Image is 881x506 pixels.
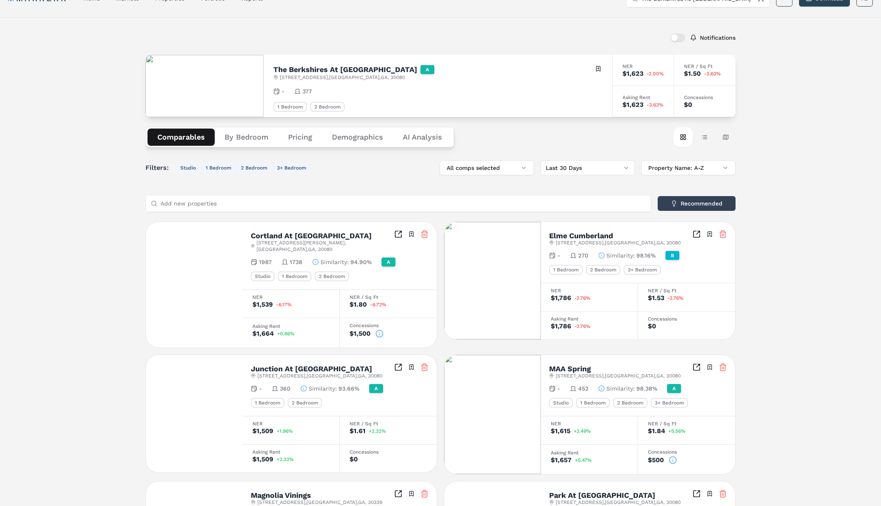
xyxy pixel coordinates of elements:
[257,499,382,506] span: [STREET_ADDRESS] , [GEOGRAPHIC_DATA] , GA , 30339
[350,421,427,426] div: NER / Sq Ft
[278,129,322,146] button: Pricing
[252,450,329,454] div: Asking Rent
[693,490,701,498] a: Inspect Comparables
[598,384,657,393] button: Similarity:98.38%
[557,384,560,393] span: -
[259,258,272,266] span: 1987
[202,163,234,173] button: 1 Bedroom
[647,71,664,76] span: -2.00%
[277,457,294,462] span: +2.32%
[648,421,725,426] div: NER / Sq Ft
[177,163,199,173] button: Studio
[549,265,583,275] div: 1 Bedroom
[320,258,349,266] span: Similarity :
[606,384,635,393] span: Similarity :
[704,71,721,76] span: -3.63%
[648,316,725,321] div: Concessions
[290,258,302,266] span: 1738
[648,428,665,434] div: $1.84
[350,323,427,328] div: Concessions
[277,429,293,434] span: +1.96%
[148,129,215,146] button: Comparables
[350,456,358,463] div: $0
[668,429,686,434] span: +5.56%
[549,232,613,239] h2: Elme Cumberland
[161,195,646,212] input: Add new properties
[274,163,309,173] button: 3+ Bedroom
[393,129,452,146] button: AI Analysis
[252,295,329,300] div: NER
[574,296,590,300] span: -2.76%
[606,251,635,260] span: Similarity :
[578,251,588,260] span: 270
[551,316,628,321] div: Asking Rent
[381,258,395,267] div: A
[651,398,688,408] div: 3+ Bedroom
[556,373,681,379] span: [STREET_ADDRESS] , [GEOGRAPHIC_DATA] , GA , 30080
[551,288,628,293] div: NER
[648,450,725,454] div: Concessions
[302,87,312,95] span: 377
[273,102,307,112] div: 1 Bedroom
[684,102,692,108] div: $0
[280,384,291,393] span: 360
[278,271,311,281] div: 1 Bedroom
[648,323,656,330] div: $0
[215,129,278,146] button: By Bedroom
[394,490,402,498] a: Inspect Comparables
[551,457,572,463] div: $1,657
[556,499,681,506] span: [STREET_ADDRESS] , [GEOGRAPHIC_DATA] , GA , 30080
[575,458,592,463] span: +5.47%
[251,365,372,373] h2: Junction At [GEOGRAPHIC_DATA]
[557,251,560,260] span: -
[370,302,386,307] span: -6.72%
[578,384,588,393] span: 452
[145,163,174,173] span: Filters:
[622,64,664,69] div: NER
[551,323,571,330] div: $1,786
[350,301,367,308] div: $1.80
[257,373,382,379] span: [STREET_ADDRESS] , [GEOGRAPHIC_DATA] , GA , 30080
[350,450,427,454] div: Concessions
[693,230,701,238] a: Inspect Comparables
[700,35,736,41] label: Notifications
[252,421,329,426] div: NER
[622,102,643,108] div: $1,623
[280,74,405,81] span: [STREET_ADDRESS] , [GEOGRAPHIC_DATA] , GA , 30080
[252,456,273,463] div: $1,509
[647,102,663,107] span: -3.63%
[276,302,292,307] span: -6.17%
[574,429,591,434] span: +3.49%
[251,398,284,408] div: 1 Bedroom
[238,163,270,173] button: 2 Bedroom
[259,384,262,393] span: -
[309,384,337,393] span: Similarity :
[252,330,274,337] div: $1,664
[551,450,628,455] div: Asking Rent
[574,324,590,329] span: -2.76%
[277,331,295,336] span: +0.86%
[684,70,701,77] div: $1.50
[658,196,736,211] button: Recommended
[636,251,656,260] span: 98.16%
[251,271,275,281] div: Studio
[648,457,664,463] div: $500
[315,271,349,281] div: 2 Bedroom
[252,301,273,308] div: $1,539
[350,295,427,300] div: NER / Sq Ft
[394,363,402,371] a: Inspect Comparables
[613,398,647,408] div: 2 Bedroom
[350,258,372,266] span: 94.90%
[300,384,359,393] button: Similarity:93.66%
[273,66,417,73] h2: The Berkshires At [GEOGRAPHIC_DATA]
[684,95,726,100] div: Concessions
[257,239,394,253] span: [STREET_ADDRESS][PERSON_NAME] , [GEOGRAPHIC_DATA] , GA , 30080
[551,428,570,434] div: $1,615
[598,251,656,260] button: Similarity:98.16%
[622,95,664,100] div: Asking Rent
[252,428,273,434] div: $1,509
[420,65,434,74] div: A
[322,129,393,146] button: Demographics
[549,365,591,373] h2: MAA Spring
[251,232,372,239] h2: Cortland At [GEOGRAPHIC_DATA]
